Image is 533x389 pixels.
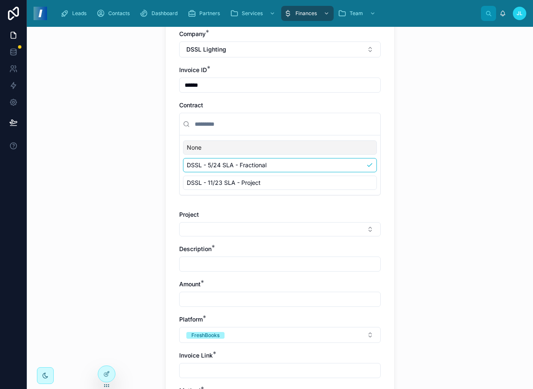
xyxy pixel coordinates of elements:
button: Select Button [179,222,381,236]
span: Contract [179,101,203,109]
a: Leads [58,6,92,21]
span: Leads [72,10,86,17]
div: scrollable content [54,4,481,23]
span: DSSL Lighting [186,45,226,54]
span: Team [350,10,363,17]
span: Services [242,10,263,17]
span: Company [179,30,206,37]
span: DSSL - 5/24 SLA - Fractional [187,161,266,169]
span: Amount [179,280,201,288]
span: Project [179,211,199,218]
a: Services [227,6,280,21]
span: Description [179,245,212,252]
a: Contacts [94,6,136,21]
button: Select Button [179,327,381,343]
img: App logo [34,7,47,20]
div: Suggestions [180,135,380,195]
a: Finances [281,6,334,21]
span: JL [517,10,523,17]
span: Dashboard [152,10,178,17]
button: Select Button [179,41,381,57]
div: None [183,140,377,155]
span: Contacts [108,10,130,17]
a: Team [335,6,380,21]
span: Platform [179,316,203,323]
span: Invoice ID [179,66,207,73]
a: Partners [185,6,226,21]
span: Invoice Link [179,352,213,359]
span: Finances [295,10,317,17]
a: Dashboard [137,6,183,21]
span: Partners [199,10,220,17]
div: FreshBooks [191,332,219,339]
span: DSSL - 11/23 SLA - Project [187,179,261,187]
